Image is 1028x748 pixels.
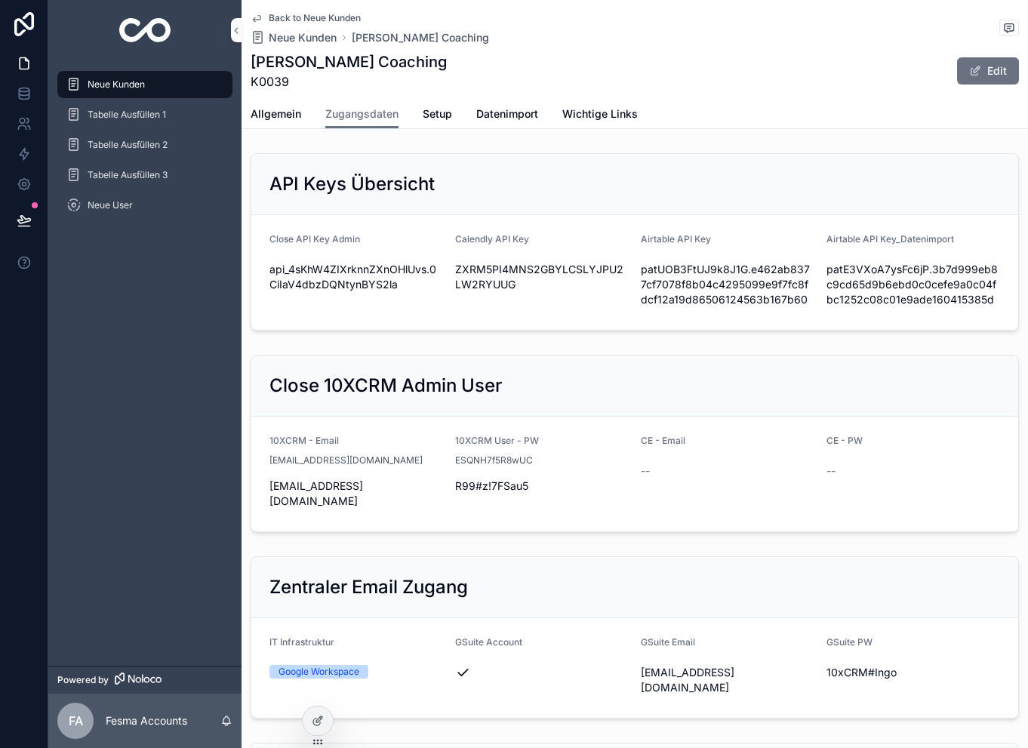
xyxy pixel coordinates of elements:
div: Google Workspace [279,665,359,679]
span: Airtable API Key_Datenimport [826,233,954,245]
span: R99#z!7FSau5 [455,479,629,494]
h1: [PERSON_NAME] Coaching [251,51,447,72]
span: 10XCRM - Email [269,435,339,446]
span: Powered by [57,674,109,686]
span: patE3VXoA7ysFc6jP.3b7d999eb8c9cd65d9b6ebd0c0cefe9a0c04fbc1252c08c01e9ade160415385d [826,262,1000,307]
span: IT Infrastruktur [269,636,334,648]
a: Wichtige Links [562,100,638,131]
a: Neue Kunden [57,71,232,98]
span: GSuite Account [455,636,522,648]
span: patUOB3FtUJ9k8J1G.e462ab8377cf7078f8b04c4295099e9f7fc8fdcf12a19d86506124563b167b60 [641,262,814,307]
span: GSuite PW [826,636,873,648]
span: Zugangsdaten [325,106,399,122]
span: Datenimport [476,106,538,122]
a: Datenimport [476,100,538,131]
span: Tabelle Ausfüllen 3 [88,169,168,181]
span: Airtable API Key [641,233,711,245]
span: [EMAIL_ADDRESS][DOMAIN_NAME] [641,665,814,695]
span: Calendly API Key [455,233,529,245]
span: CE - Email [641,435,685,446]
a: Back to Neue Kunden [251,12,361,24]
span: Neue Kunden [88,78,145,91]
span: ZXRM5PI4MNS2GBYLCSLYJPU2LW2RYUUG [455,262,629,292]
span: -- [641,463,650,479]
span: CE - PW [826,435,863,446]
img: App logo [119,18,171,42]
a: Zugangsdaten [325,100,399,129]
span: Setup [423,106,452,122]
span: api_4sKhW4ZIXrknnZXnOHlUvs.0CiIaV4dbzDQNtynBYS2la [269,262,443,292]
a: Tabelle Ausfüllen 3 [57,162,232,189]
span: [EMAIL_ADDRESS][DOMAIN_NAME] [269,479,443,509]
a: Neue User [57,192,232,219]
h2: Zentraler Email Zugang [269,575,468,599]
span: ESQNH7f5R8wUC [455,454,533,466]
h2: Close 10XCRM Admin User [269,374,502,398]
span: FA [69,712,83,730]
span: GSuite Email [641,636,695,648]
a: Setup [423,100,452,131]
a: Neue Kunden [251,30,337,45]
span: Wichtige Links [562,106,638,122]
div: scrollable content [48,60,242,239]
span: 10XCRM User - PW [455,435,539,446]
span: Tabelle Ausfüllen 2 [88,139,168,151]
span: K0039 [251,72,447,91]
a: Tabelle Ausfüllen 2 [57,131,232,159]
a: Allgemein [251,100,301,131]
span: Tabelle Ausfüllen 1 [88,109,166,121]
a: Tabelle Ausfüllen 1 [57,101,232,128]
span: Back to Neue Kunden [269,12,361,24]
span: Allgemein [251,106,301,122]
span: Neue User [88,199,133,211]
a: [PERSON_NAME] Coaching [352,30,489,45]
p: Fesma Accounts [106,713,187,728]
span: -- [826,463,836,479]
a: Powered by [48,666,242,694]
span: Neue Kunden [269,30,337,45]
span: Close API Key Admin [269,233,360,245]
span: [EMAIL_ADDRESS][DOMAIN_NAME] [269,454,423,466]
span: 10xCRM#Ingo [826,665,1000,680]
h2: API Keys Übersicht [269,172,435,196]
button: Edit [957,57,1019,85]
